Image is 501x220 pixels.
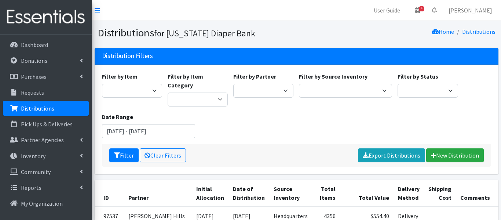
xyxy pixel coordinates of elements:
p: My Organization [21,200,63,207]
a: Distributions [462,28,495,35]
label: Filter by Item Category [168,72,228,90]
a: Clear Filters [140,148,186,162]
th: Source Inventory [269,180,312,207]
a: Export Distributions [358,148,425,162]
label: Filter by Source Inventory [299,72,367,81]
a: Purchases [3,69,89,84]
h1: Distributions [98,26,294,39]
th: Partner [124,180,192,207]
a: Home [432,28,454,35]
a: [PERSON_NAME] [443,3,498,18]
small: for [US_STATE] Diaper Bank [154,28,255,39]
a: Dashboard [3,37,89,52]
h3: Distribution Filters [102,52,153,60]
a: Distributions [3,101,89,116]
p: Dashboard [21,41,48,48]
p: Reports [21,184,41,191]
a: Community [3,165,89,179]
th: ID [95,180,124,207]
p: Purchases [21,73,47,80]
p: Pick Ups & Deliveries [21,120,73,128]
th: Delivery Method [394,180,424,207]
a: Partner Agencies [3,133,89,147]
a: Reports [3,180,89,195]
p: Requests [21,89,44,96]
a: Pick Ups & Deliveries [3,117,89,131]
th: Total Value [340,180,394,207]
button: Filter [109,148,139,162]
label: Filter by Partner [233,72,276,81]
a: My Organization [3,196,89,211]
img: HumanEssentials [3,5,89,29]
a: Inventory [3,149,89,163]
th: Initial Allocation [192,180,228,207]
label: Filter by Status [398,72,438,81]
a: User Guide [368,3,406,18]
p: Inventory [21,152,45,160]
a: Requests [3,85,89,100]
p: Partner Agencies [21,136,64,144]
p: Donations [21,57,47,64]
a: 4 [409,3,426,18]
th: Shipping Cost [424,180,456,207]
span: 4 [419,6,424,11]
p: Community [21,168,51,176]
a: Donations [3,53,89,68]
a: New Distribution [426,148,484,162]
p: Distributions [21,105,54,112]
input: January 1, 2011 - December 31, 2011 [102,124,195,138]
th: Total Items [312,180,340,207]
label: Date Range [102,112,133,121]
label: Filter by Item [102,72,138,81]
th: Date of Distribution [228,180,269,207]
